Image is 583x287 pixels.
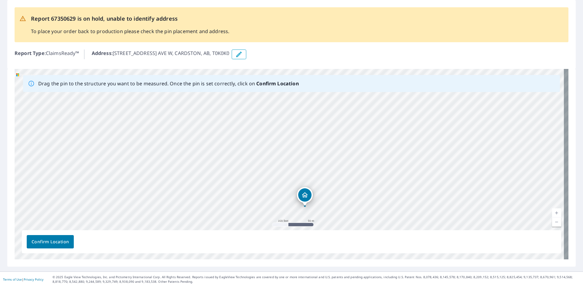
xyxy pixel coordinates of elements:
button: Confirm Location [27,235,74,248]
b: Report Type [15,50,45,56]
div: Dropped pin, building 1, Residential property, 3946 AV. AVE W CARDSTON, AB T0K0K0 [297,187,313,206]
p: | [3,278,43,281]
p: Drag the pin to the structure you want to be measured. Once the pin is set correctly, click on [38,80,299,87]
p: : ClaimsReady™ [15,50,79,59]
p: To place your order back to production please check the pin placement and address. [31,28,229,35]
p: © 2025 Eagle View Technologies, Inc. and Pictometry International Corp. All Rights Reserved. Repo... [53,275,580,284]
p: : [STREET_ADDRESS] AVE W, CARDSTON, AB, T0K0K0 [92,50,230,59]
b: Confirm Location [256,80,298,87]
a: Current Level 18, Zoom Out [552,217,561,227]
b: Address [92,50,111,56]
a: Current Level 18, Zoom In [552,208,561,217]
span: Confirm Location [32,238,69,246]
p: Report 67350629 is on hold, unable to identify address [31,15,229,23]
a: Terms of Use [3,277,22,282]
a: Privacy Policy [24,277,43,282]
